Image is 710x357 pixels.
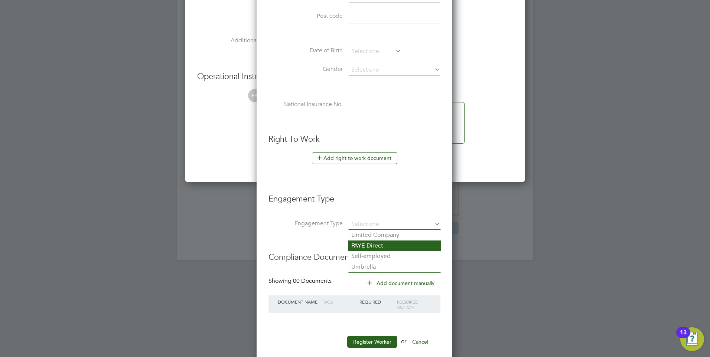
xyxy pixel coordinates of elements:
button: Register Worker [347,336,397,348]
label: Date of Birth [268,47,343,55]
div: Showing [268,277,333,285]
div: Required [358,295,395,308]
label: National Insurance No. [268,101,343,108]
h3: Engagement Type [268,186,440,204]
h3: Compliance Documents [268,245,440,263]
label: Gender [268,65,343,73]
input: Select one [349,219,440,230]
span: 00 Documents [293,277,332,285]
h3: Operational Instructions & Comments [197,71,513,82]
button: Open Resource Center, 13 new notifications [680,327,704,351]
input: Select one [349,65,440,76]
div: Tags [320,295,358,308]
span: FP [248,89,261,102]
div: Document Name [276,295,320,308]
button: Cancel [406,336,434,348]
li: PAYE Direct [348,240,441,251]
li: Umbrella [348,262,441,272]
label: Additional H&S [197,37,271,45]
button: Add right to work document [312,152,397,164]
li: Limited Company [348,230,441,240]
li: Self-employed [348,251,441,262]
div: Required Action [395,295,433,313]
button: Add document manually [362,277,440,289]
li: or [268,336,440,355]
input: Select one [349,46,401,57]
label: Engagement Type [268,220,343,227]
label: Post code [268,12,343,20]
div: 13 [680,333,687,342]
h3: Right To Work [268,134,440,145]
